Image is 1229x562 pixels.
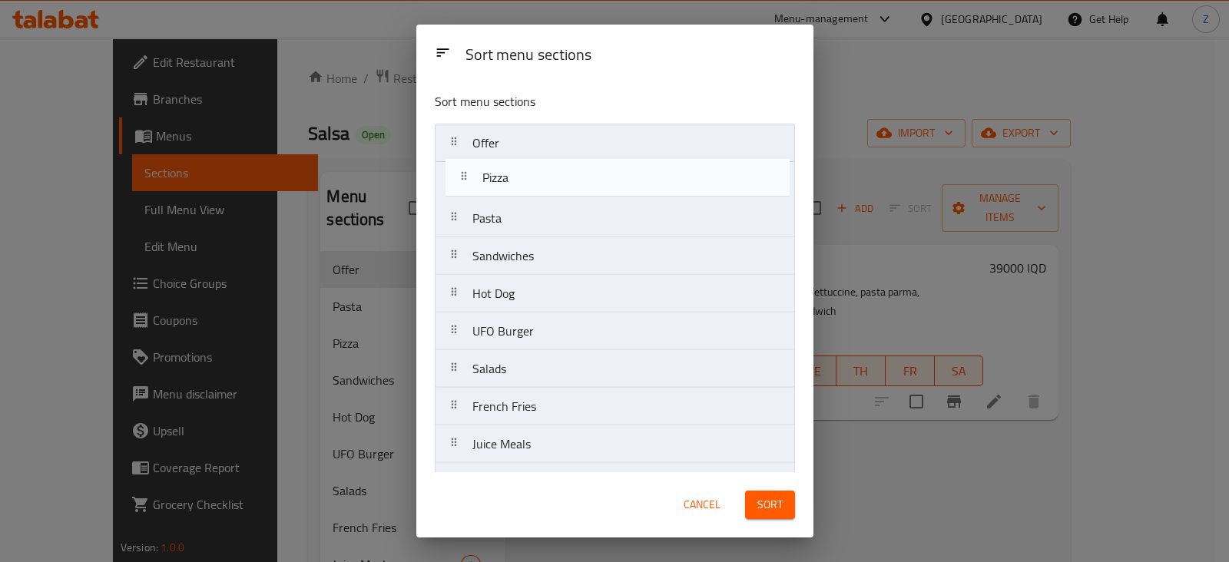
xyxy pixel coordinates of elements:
span: Sort [757,495,783,514]
button: Sort [745,491,795,519]
button: Cancel [677,491,727,519]
p: Sort menu sections [435,92,721,111]
div: Sort menu sections [459,38,801,73]
span: Cancel [684,495,721,514]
